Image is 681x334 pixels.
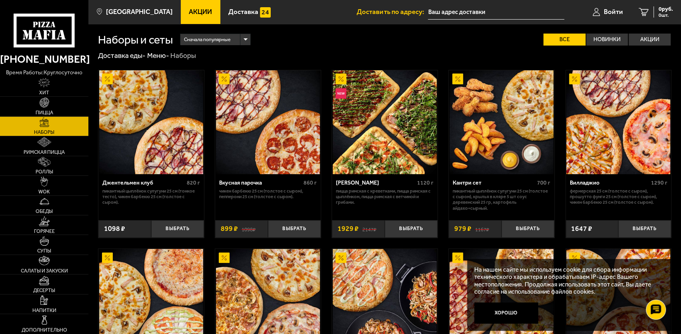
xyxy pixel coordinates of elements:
span: Пицца [36,110,53,115]
p: На нашем сайте мы используем cookie для сбора информации технического характера и обрабатываем IP... [474,266,659,296]
span: 0 руб. [659,6,673,12]
span: Дополнительно [22,328,67,333]
img: Вилладжио [566,70,670,174]
h1: Наборы и сеты [98,34,173,45]
span: 899 ₽ [221,225,238,233]
img: Акционный [336,74,346,84]
img: Джентельмен клуб [99,70,203,174]
span: Салаты и закуски [21,268,68,274]
div: Вилладжио [569,179,649,186]
img: Акционный [219,252,230,263]
span: 700 г [537,179,550,186]
span: 1929 ₽ [338,225,359,233]
span: Доставить по адресу: [357,8,428,15]
a: АкционныйКантри сет [449,70,554,174]
p: Пикантный цыплёнок сулугуни 25 см (тонкое тесто), Чикен Барбекю 25 см (толстое с сыром). [102,188,200,205]
button: Выбрать [385,220,437,237]
span: Хит [39,90,49,95]
span: 1290 г [651,179,667,186]
span: Войти [604,8,623,15]
button: Хорошо [474,302,538,324]
a: Доставка еды- [98,51,146,60]
span: Доставка [228,8,258,15]
img: Мама Миа [333,70,437,174]
a: АкционныйНовинкаМама Миа [332,70,437,174]
div: Наборы [170,51,196,60]
p: Пицца Римская с креветками, Пицца Римская с цыплёнком, Пицца Римская с ветчиной и грибами. [336,188,433,205]
img: Новинка [336,88,346,99]
a: АкционныйВкусная парочка [215,70,320,174]
span: Римская пицца [24,150,65,155]
img: Акционный [452,74,463,84]
span: Супы [37,249,51,254]
s: 1167 ₽ [475,225,489,233]
div: Кантри сет [453,179,535,186]
span: Обеды [36,209,53,214]
button: Выбрать [501,220,554,237]
input: Ваш адрес доставки [428,5,564,20]
img: Акционный [336,252,346,263]
p: Пикантный цыплёнок сулугуни 25 см (толстое с сыром), крылья в кляре 5 шт соус деревенский 25 гр, ... [453,188,550,211]
button: Выбрать [268,220,321,237]
button: Выбрать [618,220,671,237]
span: Роллы [36,169,53,175]
p: Фермерская 25 см (толстое с сыром), Прошутто Фунги 25 см (толстое с сыром), Чикен Барбекю 25 см (... [569,188,667,205]
a: АкционныйВилладжио [566,70,671,174]
img: Акционный [102,252,113,263]
img: Акционный [569,252,580,263]
img: Акционный [569,74,580,84]
img: 15daf4d41897b9f0e9f617042186c801.svg [260,7,271,18]
span: 820 г [187,179,200,186]
span: 1120 г [417,179,433,186]
span: Наборы [34,130,54,135]
button: Выбрать [151,220,204,237]
img: Акционный [452,252,463,263]
s: 1098 ₽ [242,225,256,233]
a: АкционныйДжентельмен клуб [98,70,204,174]
span: Горячее [34,229,55,234]
span: 1098 ₽ [104,225,125,233]
span: Напитки [32,308,56,313]
s: 2147 ₽ [362,225,376,233]
div: Джентельмен клуб [102,179,185,186]
span: 1647 ₽ [571,225,592,233]
label: Новинки [586,34,628,46]
img: Вкусная парочка [216,70,320,174]
span: WOK [38,189,50,195]
span: Сначала популярные [184,33,231,46]
label: Акции [629,34,671,46]
div: Вкусная парочка [219,179,302,186]
p: Чикен Барбекю 25 см (толстое с сыром), Пепперони 25 см (толстое с сыром). [219,188,317,199]
span: 979 ₽ [454,225,471,233]
img: Кантри сет [449,70,553,174]
label: Все [543,34,585,46]
span: Десерты [33,288,55,293]
span: Акции [189,8,212,15]
span: 860 г [304,179,317,186]
a: Меню- [147,51,169,60]
span: 0 шт. [659,13,673,18]
img: Акционный [102,74,113,84]
span: [GEOGRAPHIC_DATA] [106,8,173,15]
img: Акционный [219,74,230,84]
div: [PERSON_NAME] [336,179,415,186]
